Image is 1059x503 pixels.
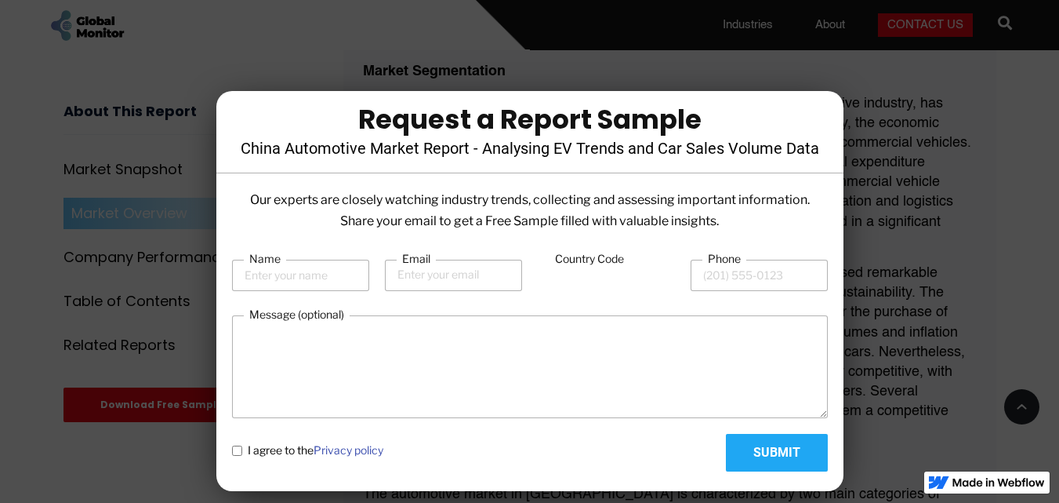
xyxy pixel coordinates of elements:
h4: China Automotive Market Report - Analysing EV Trends and Car Sales Volume Data [240,140,820,157]
label: Message (optional) [244,307,350,323]
span: I agree to the [248,443,383,458]
a: Privacy policy [314,443,383,457]
input: I agree to thePrivacy policy [232,446,242,456]
label: Name [244,251,286,267]
label: Country Code [549,251,629,267]
p: Our experts are closely watching industry trends, collecting and assessing important information.... [232,189,828,231]
input: Enter your email [385,260,522,291]
form: Email Form-Report Page [232,251,828,472]
label: Email [397,251,436,267]
input: Enter your name [232,260,369,291]
img: Made in Webflow [952,478,1045,487]
div: Request a Report Sample [240,107,820,132]
label: Phone [702,251,746,267]
input: Submit [726,434,828,472]
input: (201) 555-0123 [691,260,828,291]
